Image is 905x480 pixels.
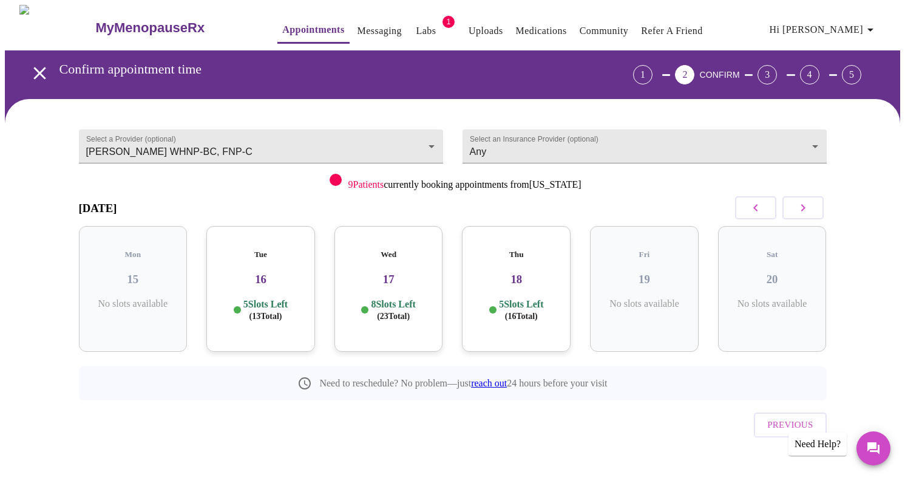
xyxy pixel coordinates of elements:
[89,273,178,286] h3: 15
[358,22,402,39] a: Messaging
[765,18,883,42] button: Hi [PERSON_NAME]
[600,273,689,286] h3: 19
[856,431,890,465] button: Messages
[407,19,446,43] button: Labs
[499,298,543,322] p: 5 Slots Left
[348,179,384,190] span: 9 Patients
[580,22,629,39] a: Community
[344,250,433,259] h5: Wed
[216,250,305,259] h5: Tue
[89,298,178,309] p: No slots available
[469,22,503,39] a: Uploads
[728,250,817,259] h5: Sat
[788,433,847,456] div: Need Help?
[472,250,561,259] h5: Thu
[282,21,344,38] a: Appointments
[377,312,410,321] span: ( 23 Total)
[471,378,507,388] a: reach out
[59,61,566,77] h3: Confirm appointment time
[842,65,861,84] div: 5
[463,129,827,163] div: Any
[79,129,443,163] div: [PERSON_NAME] WHNP-BC, FNP-C
[770,21,878,38] span: Hi [PERSON_NAME]
[464,19,508,43] button: Uploads
[758,65,777,84] div: 3
[319,378,607,389] p: Need to reschedule? No problem—just 24 hours before your visit
[641,22,703,39] a: Refer a Friend
[600,250,689,259] h5: Fri
[243,298,288,322] p: 5 Slots Left
[754,413,826,437] button: Previous
[89,250,178,259] h5: Mon
[472,273,561,286] h3: 18
[442,16,455,28] span: 1
[216,273,305,286] h3: 16
[95,20,205,36] h3: MyMenopauseRx
[277,18,349,44] button: Appointments
[22,55,58,91] button: open drawer
[371,298,415,322] p: 8 Slots Left
[675,65,694,84] div: 2
[728,273,817,286] h3: 20
[575,19,634,43] button: Community
[416,22,436,39] a: Labs
[633,65,652,84] div: 1
[728,298,817,309] p: No slots available
[800,65,819,84] div: 4
[511,19,572,43] button: Medications
[19,5,94,50] img: MyMenopauseRx Logo
[249,312,282,321] span: ( 13 Total)
[636,19,708,43] button: Refer a Friend
[767,417,813,433] span: Previous
[79,202,117,215] h3: [DATE]
[353,19,407,43] button: Messaging
[344,273,433,286] h3: 17
[516,22,567,39] a: Medications
[94,7,253,49] a: MyMenopauseRx
[505,312,538,321] span: ( 16 Total)
[699,70,739,80] span: CONFIRM
[348,179,581,190] p: currently booking appointments from [US_STATE]
[600,298,689,309] p: No slots available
